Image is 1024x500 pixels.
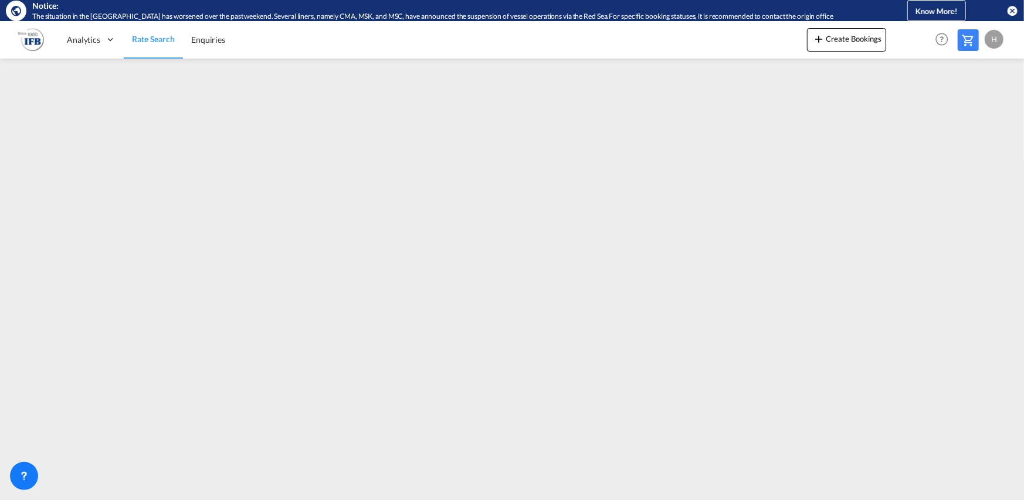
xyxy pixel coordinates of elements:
[9,438,50,482] iframe: Chat
[191,35,225,45] span: Enquiries
[812,32,826,46] md-icon: icon-plus 400-fg
[932,29,958,50] div: Help
[32,12,866,22] div: The situation in the Red Sea has worsened over the past weekend. Several liners, namely CMA, MSK,...
[932,29,952,49] span: Help
[807,28,886,52] button: icon-plus 400-fgCreate Bookings
[18,26,44,53] img: b628ab10256c11eeb52753acbc15d091.png
[124,21,183,59] a: Rate Search
[183,21,233,59] a: Enquiries
[985,30,1003,49] div: H
[132,34,175,44] span: Rate Search
[11,5,22,16] md-icon: icon-earth
[67,34,100,46] span: Analytics
[916,6,958,16] span: Know More!
[59,21,124,59] div: Analytics
[1006,5,1018,16] button: icon-close-circle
